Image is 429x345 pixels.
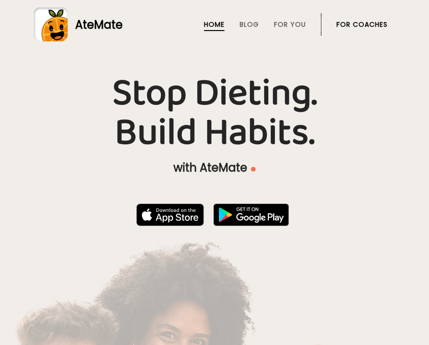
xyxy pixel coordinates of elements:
a: For Coaches [336,21,388,28]
a: For You [274,21,306,28]
a: AteMate [34,8,395,41]
img: badge-download-apple.svg [136,204,204,226]
a: Home [204,21,225,28]
div: AteMate [68,16,123,33]
h1: Stop Dieting. Build Habits. [34,74,395,153]
img: badge-download-google.png [213,204,289,226]
a: Blog [240,21,259,28]
p: with AteMate [34,160,395,175]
